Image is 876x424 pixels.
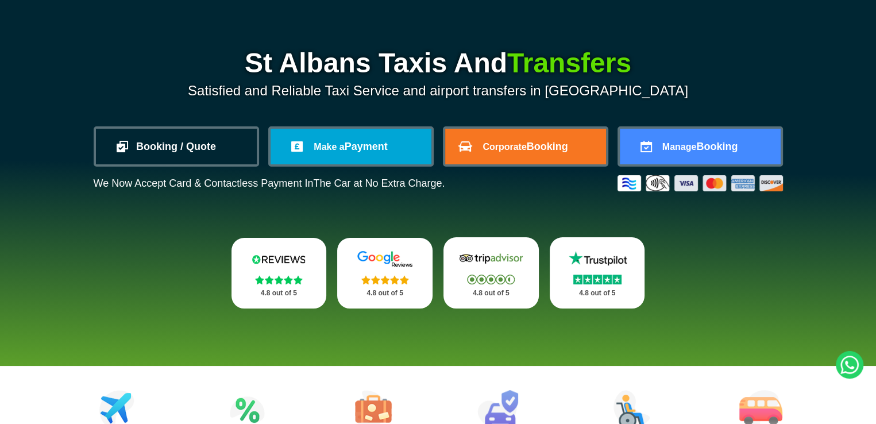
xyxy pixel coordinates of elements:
img: Credit And Debit Cards [618,175,783,191]
a: CorporateBooking [445,129,606,164]
p: Satisfied and Reliable Taxi Service and airport transfers in [GEOGRAPHIC_DATA] [94,83,783,99]
a: Make aPayment [271,129,431,164]
a: ManageBooking [620,129,781,164]
a: Reviews.io Stars 4.8 out of 5 [231,238,327,309]
p: 4.8 out of 5 [562,286,632,300]
img: Stars [361,275,409,284]
p: We Now Accept Card & Contactless Payment In [94,178,445,190]
img: Trustpilot [563,250,632,267]
p: 4.8 out of 5 [456,286,526,300]
span: Transfers [507,48,631,78]
span: The Car at No Extra Charge. [313,178,445,189]
img: Reviews.io [244,250,313,268]
a: Trustpilot Stars 4.8 out of 5 [550,237,645,309]
img: Google [350,250,419,268]
h1: St Albans Taxis And [94,49,783,77]
img: Stars [573,275,622,284]
img: Stars [255,275,303,284]
span: Make a [314,142,344,152]
p: 4.8 out of 5 [244,286,314,300]
a: Google Stars 4.8 out of 5 [337,238,433,309]
a: Booking / Quote [96,129,257,164]
a: Tripadvisor Stars 4.8 out of 5 [443,237,539,309]
span: Corporate [483,142,526,152]
span: Manage [662,142,697,152]
img: Stars [467,275,515,284]
p: 4.8 out of 5 [350,286,420,300]
img: Tripadvisor [457,250,526,267]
